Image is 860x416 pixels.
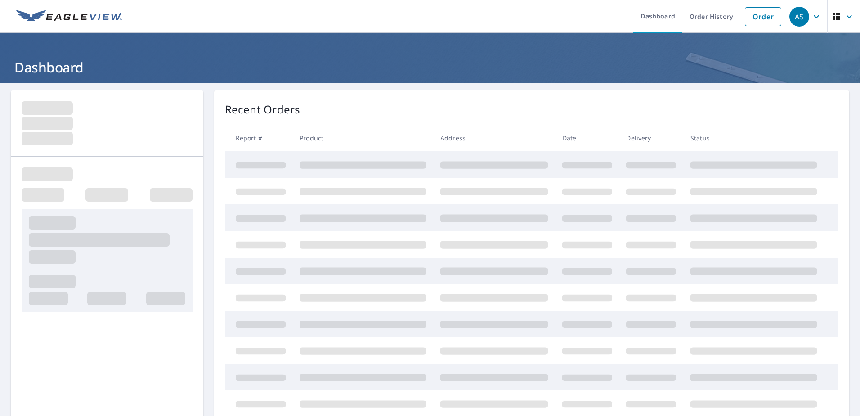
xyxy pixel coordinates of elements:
img: EV Logo [16,10,122,23]
th: Report # [225,125,293,151]
th: Date [555,125,619,151]
th: Delivery [619,125,683,151]
a: Order [745,7,781,26]
th: Status [683,125,824,151]
h1: Dashboard [11,58,849,77]
th: Product [292,125,433,151]
p: Recent Orders [225,101,300,118]
div: AS [789,7,809,27]
th: Address [433,125,555,151]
